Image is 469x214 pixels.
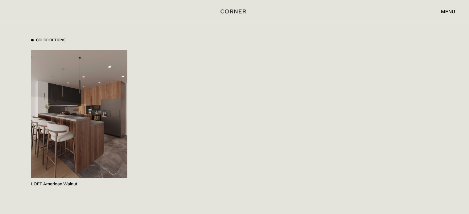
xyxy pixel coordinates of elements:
[31,50,127,187] a: LOFT American Walnut
[435,6,455,17] div: menu
[218,7,250,15] a: home
[441,9,455,14] div: menu
[31,181,127,187] div: LOFT American Walnut
[36,38,65,43] div: Color Options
